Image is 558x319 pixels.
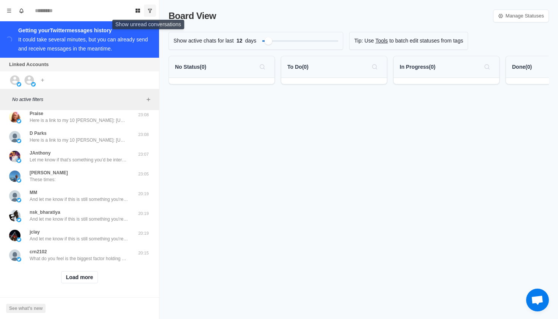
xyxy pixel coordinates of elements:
p: Here is a link to my 10 [PERSON_NAME]: [URL][DOMAIN_NAME] [30,117,128,124]
span: 12 [234,37,245,45]
img: picture [17,198,21,202]
button: Add filters [144,95,153,104]
button: Search [256,61,268,73]
button: Load more [61,271,98,283]
p: 23:07 [134,151,153,158]
p: crn2102 [30,248,47,255]
p: JAnthony [30,150,50,156]
img: picture [17,158,21,163]
p: 23:05 [134,171,153,177]
p: No active filters [12,96,144,103]
p: Tip: Use [354,37,374,45]
p: to batch edit statuses from tags [389,37,463,45]
img: picture [9,210,20,221]
p: Linked Accounts [9,61,49,68]
p: 20:19 [134,230,153,237]
p: [PERSON_NAME] [30,169,68,176]
button: Board View [132,5,144,17]
div: It could take several minutes, but you can already send and receive messages in the meantime. [18,36,148,52]
p: Board View [169,9,216,23]
div: Filter by activity days [265,37,272,45]
p: 20:19 [134,210,153,217]
p: Praise [30,110,43,117]
p: Here is a link to my 10 [PERSON_NAME]: [URL][DOMAIN_NAME] [30,137,128,144]
img: picture [31,82,36,87]
p: 23:08 [134,112,153,118]
p: Done ( 0 ) [512,63,532,71]
button: Menu [3,5,15,17]
p: nsk_bharatiya [30,209,60,216]
img: picture [9,151,20,162]
img: picture [9,131,20,142]
img: picture [17,218,21,222]
p: Show active chats for last [173,37,234,45]
img: picture [17,119,21,123]
a: Tools [375,37,388,45]
img: picture [9,171,20,182]
img: picture [17,82,21,87]
p: And let me know if this is still something you're interested in! [30,216,128,223]
p: And let me know if this is still something you're interested in! [30,235,128,242]
button: Show unread conversations [144,5,156,17]
img: picture [17,178,21,183]
button: Add account [38,76,47,85]
img: picture [9,250,20,261]
p: These times: [30,176,56,183]
p: In Progress ( 0 ) [400,63,435,71]
p: 23:08 [134,131,153,138]
img: picture [17,237,21,242]
p: jclay [30,229,40,235]
a: Open chat [526,289,549,311]
p: To Do ( 0 ) [287,63,309,71]
img: picture [9,190,20,202]
img: picture [17,257,21,262]
p: And let me know if this is still something you're interested in! [30,196,128,203]
a: Manage Statuses [493,9,549,22]
button: Search [481,61,493,73]
button: Notifications [15,5,27,17]
p: days [245,37,257,45]
button: Search [369,61,381,73]
button: See what's new [6,304,46,313]
img: picture [9,230,20,241]
p: 20:19 [134,191,153,197]
img: picture [9,111,20,123]
p: 20:15 [134,250,153,256]
div: Getting your Twitter messages history [18,26,150,35]
p: D Parks [30,130,47,137]
p: What do you feel is the biggest factor holding you back from acquiring a business at the moment? [30,255,128,262]
p: No Status ( 0 ) [175,63,206,71]
p: Let me know if that’s something you’d be interested in and I can set you up on a call with my con... [30,156,128,163]
img: picture [17,139,21,143]
p: MM [30,189,37,196]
